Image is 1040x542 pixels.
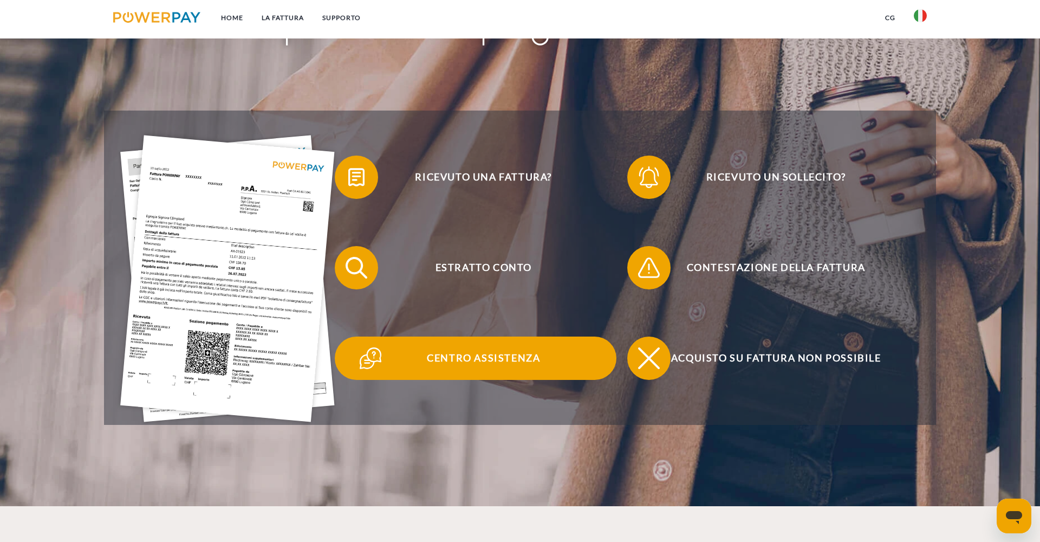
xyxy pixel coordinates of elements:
a: Supporto [313,8,370,28]
img: qb_bell.svg [635,164,662,191]
img: logo-powerpay.svg [113,12,200,23]
span: Ricevuto una fattura? [351,156,616,199]
img: qb_search.svg [343,254,370,281]
img: single_invoice_powerpay_it.jpg [120,135,335,422]
button: Acquisto su fattura non possibile [627,337,909,380]
img: it [914,9,927,22]
button: Contestazione della fattura [627,246,909,289]
button: Centro assistenza [335,337,616,380]
span: Contestazione della fattura [643,246,909,289]
span: Estratto conto [351,246,616,289]
button: Estratto conto [335,246,616,289]
img: qb_warning.svg [635,254,662,281]
img: qb_help.svg [357,345,384,372]
img: qb_close.svg [635,345,662,372]
span: Acquisto su fattura non possibile [643,337,909,380]
img: qb_bill.svg [343,164,370,191]
span: Centro assistenza [351,337,616,380]
iframe: Pulsante per aprire la finestra di messaggistica [997,499,1031,533]
a: CG [876,8,905,28]
button: Ricevuto un sollecito? [627,156,909,199]
a: LA FATTURA [252,8,313,28]
span: Ricevuto un sollecito? [643,156,909,199]
a: Home [212,8,252,28]
button: Ricevuto una fattura? [335,156,616,199]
